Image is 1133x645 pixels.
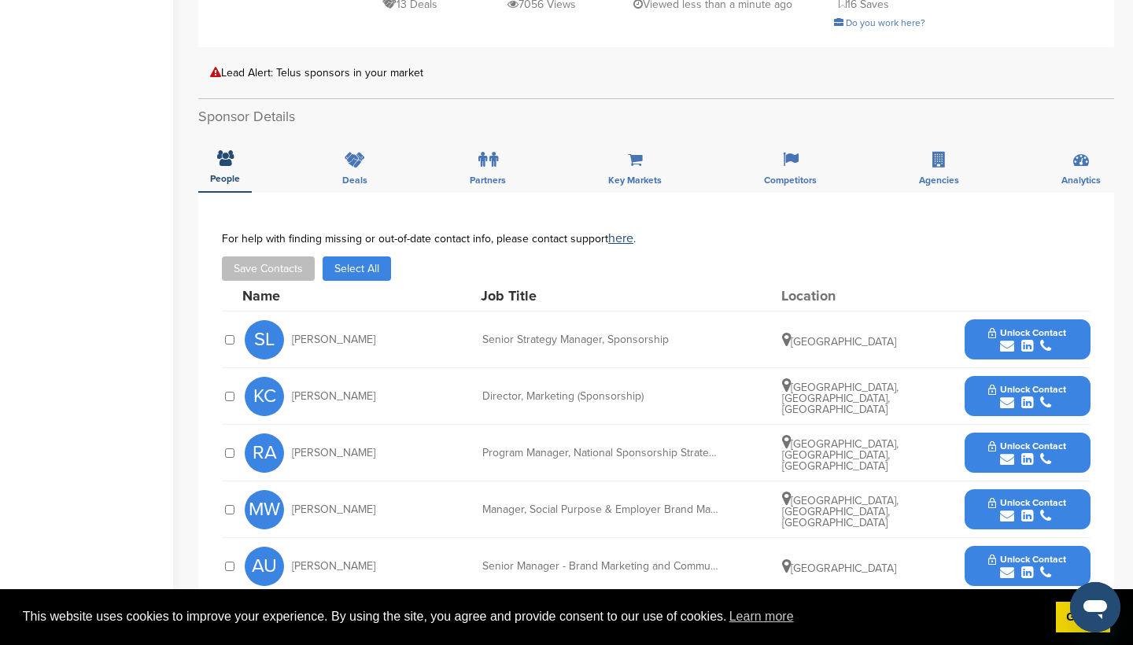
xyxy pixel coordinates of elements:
span: [PERSON_NAME] [292,391,375,402]
span: Unlock Contact [988,554,1066,565]
span: This website uses cookies to improve your experience. By using the site, you agree and provide co... [23,605,1043,628]
span: SL [245,320,284,359]
span: [GEOGRAPHIC_DATA] [782,562,896,575]
div: Senior Strategy Manager, Sponsorship [482,334,718,345]
span: Key Markets [608,175,662,185]
a: learn more about cookies [727,605,796,628]
iframe: Button to launch messaging window [1070,582,1120,632]
button: Unlock Contact [969,373,1085,420]
span: [PERSON_NAME] [292,504,375,515]
span: Do you work here? [846,17,925,28]
button: Unlock Contact [969,486,1085,533]
span: Unlock Contact [988,327,1066,338]
div: Director, Marketing (Sponsorship) [482,391,718,402]
span: People [210,174,240,183]
span: Partners [470,175,506,185]
span: [PERSON_NAME] [292,334,375,345]
div: Job Title [481,289,717,303]
span: RA [245,433,284,473]
div: For help with finding missing or out-of-date contact info, please contact support . [222,232,1091,245]
span: [GEOGRAPHIC_DATA], [GEOGRAPHIC_DATA], [GEOGRAPHIC_DATA] [782,381,899,416]
span: Unlock Contact [988,440,1066,451]
span: Unlock Contact [988,384,1066,395]
button: Unlock Contact [969,316,1085,363]
span: [PERSON_NAME] [292,448,375,459]
div: Senior Manager - Brand Marketing and Communications [482,561,718,572]
a: here [608,230,633,246]
span: Competitors [764,175,817,185]
h2: Sponsor Details [198,106,1114,127]
button: Unlock Contact [969,543,1085,590]
span: Unlock Contact [988,497,1066,508]
span: Deals [342,175,367,185]
button: Unlock Contact [969,429,1085,477]
a: Do you work here? [834,17,925,28]
div: Program Manager, National Sponsorship Strategy [482,448,718,459]
div: Name [242,289,415,303]
div: Lead Alert: Telus sponsors in your market [210,67,1102,79]
span: KC [245,377,284,416]
span: [GEOGRAPHIC_DATA] [782,335,896,348]
span: [GEOGRAPHIC_DATA], [GEOGRAPHIC_DATA], [GEOGRAPHIC_DATA] [782,437,899,473]
button: Save Contacts [222,256,315,281]
div: Location [781,289,899,303]
span: AU [245,547,284,586]
span: MW [245,490,284,529]
span: Analytics [1061,175,1101,185]
div: Manager, Social Purpose & Employer Brand Marketing Communications [482,504,718,515]
button: Select All [323,256,391,281]
span: Agencies [919,175,959,185]
a: dismiss cookie message [1056,602,1110,633]
span: [GEOGRAPHIC_DATA], [GEOGRAPHIC_DATA], [GEOGRAPHIC_DATA] [782,494,899,529]
span: [PERSON_NAME] [292,561,375,572]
